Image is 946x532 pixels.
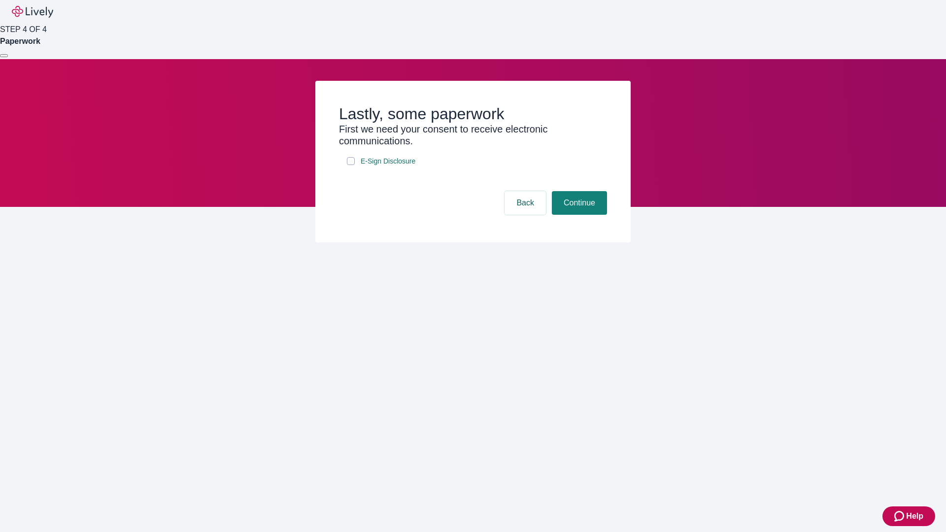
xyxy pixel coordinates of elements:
img: Lively [12,6,53,18]
svg: Zendesk support icon [894,510,906,522]
h2: Lastly, some paperwork [339,104,607,123]
button: Continue [552,191,607,215]
button: Zendesk support iconHelp [882,506,935,526]
button: Back [505,191,546,215]
span: Help [906,510,923,522]
h3: First we need your consent to receive electronic communications. [339,123,607,147]
a: e-sign disclosure document [359,155,417,167]
span: E-Sign Disclosure [361,156,415,166]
